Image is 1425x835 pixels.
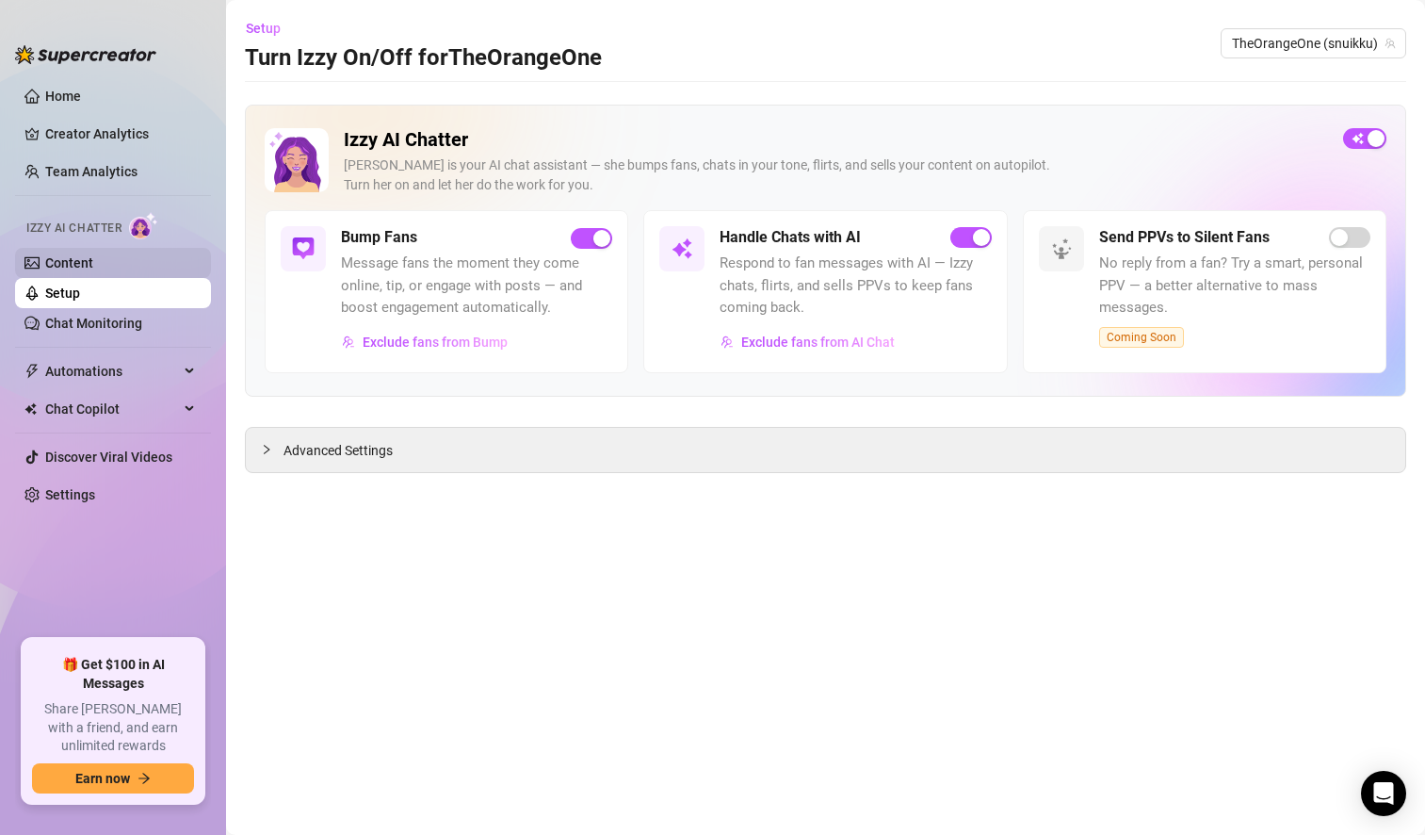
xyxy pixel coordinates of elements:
a: Setup [45,286,80,301]
button: Setup [245,13,296,43]
span: Setup [246,21,281,36]
span: Share [PERSON_NAME] with a friend, and earn unlimited rewards [32,700,194,756]
div: [PERSON_NAME] is your AI chat assistant — she bumps fans, chats in your tone, flirts, and sells y... [344,156,1328,195]
span: Earn now [75,771,130,786]
span: Exclude fans from AI Chat [741,335,895,350]
h5: Handle Chats with AI [720,226,861,249]
img: svg%3e [342,336,355,349]
span: Message fans the moment they come online, tip, or engage with posts — and boost engagement automa... [341,253,612,319]
h5: Send PPVs to Silent Fans [1099,226,1270,249]
h2: Izzy AI Chatter [344,128,1328,152]
span: Coming Soon [1099,327,1184,348]
h3: Turn Izzy On/Off for TheOrangeOne [245,43,602,74]
span: team [1385,38,1396,49]
span: Advanced Settings [283,440,393,461]
div: Open Intercom Messenger [1361,771,1406,816]
img: AI Chatter [129,212,158,239]
a: Discover Viral Videos [45,450,172,465]
a: Content [45,255,93,270]
img: svg%3e [721,336,734,349]
img: Izzy AI Chatter [265,128,329,192]
img: svg%3e [292,237,315,260]
button: Earn nowarrow-right [32,763,194,794]
span: collapsed [261,444,272,455]
span: Automations [45,356,179,386]
img: svg%3e [671,237,693,260]
a: Chat Monitoring [45,316,142,331]
button: Exclude fans from Bump [341,327,509,357]
a: Creator Analytics [45,119,196,149]
span: Respond to fan messages with AI — Izzy chats, flirts, and sells PPVs to keep fans coming back. [720,253,991,319]
img: svg%3e [1050,237,1073,260]
span: thunderbolt [24,364,40,379]
img: logo-BBDzfeDw.svg [15,45,156,64]
span: Chat Copilot [45,394,179,424]
span: TheOrangeOne (snuikku) [1232,29,1395,57]
h5: Bump Fans [341,226,417,249]
img: Chat Copilot [24,402,37,416]
button: Exclude fans from AI Chat [720,327,896,357]
span: arrow-right [138,772,151,785]
span: 🎁 Get $100 in AI Messages [32,656,194,693]
span: No reply from a fan? Try a smart, personal PPV — a better alternative to mass messages. [1099,253,1370,319]
span: Exclude fans from Bump [363,335,508,350]
div: collapsed [261,439,283,460]
a: Settings [45,487,95,502]
span: Izzy AI Chatter [26,220,121,237]
a: Team Analytics [45,164,138,179]
a: Home [45,89,81,104]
